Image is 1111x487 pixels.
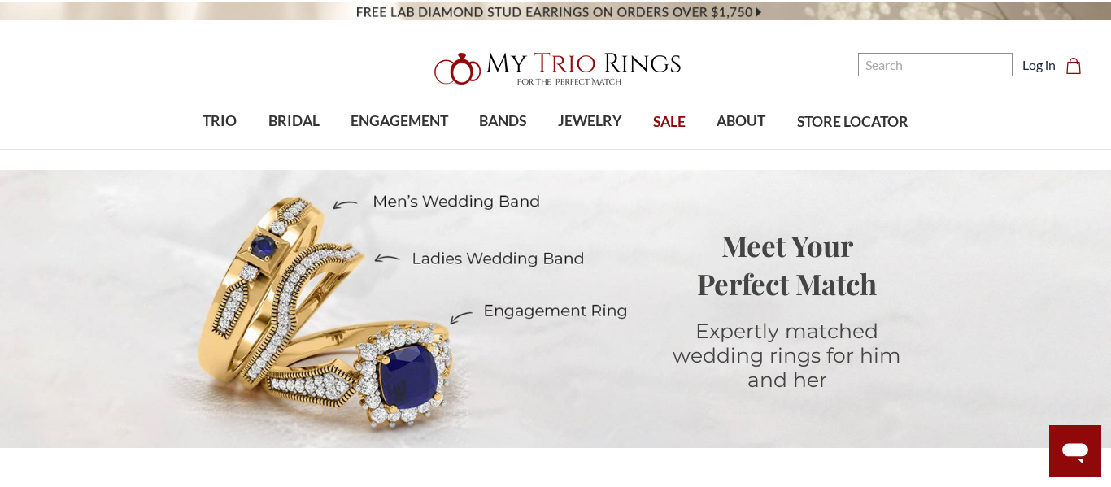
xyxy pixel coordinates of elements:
[858,53,1013,76] input: Search
[351,111,448,132] span: ENGAGEMENT
[391,148,407,150] button: submenu toggle
[211,148,228,150] button: submenu toggle
[425,43,686,95] img: My Trio Rings
[733,148,749,150] button: submenu toggle
[582,148,598,150] button: submenu toggle
[203,111,237,132] span: TRIO
[1022,55,1056,75] a: Log in
[1065,58,1082,74] svg: cart.cart_preview
[322,43,789,95] a: My Trio Rings
[187,95,252,148] a: TRIO
[638,96,701,149] a: SALE
[464,95,542,148] a: BANDS
[542,95,638,148] a: JEWELRY
[701,95,781,148] a: ABOUT
[656,319,918,392] h1: Expertly matched wedding rings for him and her
[558,111,622,132] span: JEWELRY
[653,111,686,133] span: SALE
[268,111,320,132] span: BRIDAL
[1065,55,1091,75] a: Cart with 0 items
[495,148,511,150] button: submenu toggle
[656,226,918,302] h1: Meet Your Perfect Match
[479,111,526,132] span: BANDS
[335,95,464,148] a: ENGAGEMENT
[782,96,924,149] a: STORE LOCATOR
[717,111,765,132] span: ABOUT
[797,111,908,133] span: STORE LOCATOR
[252,95,334,148] a: BRIDAL
[285,148,302,150] button: submenu toggle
